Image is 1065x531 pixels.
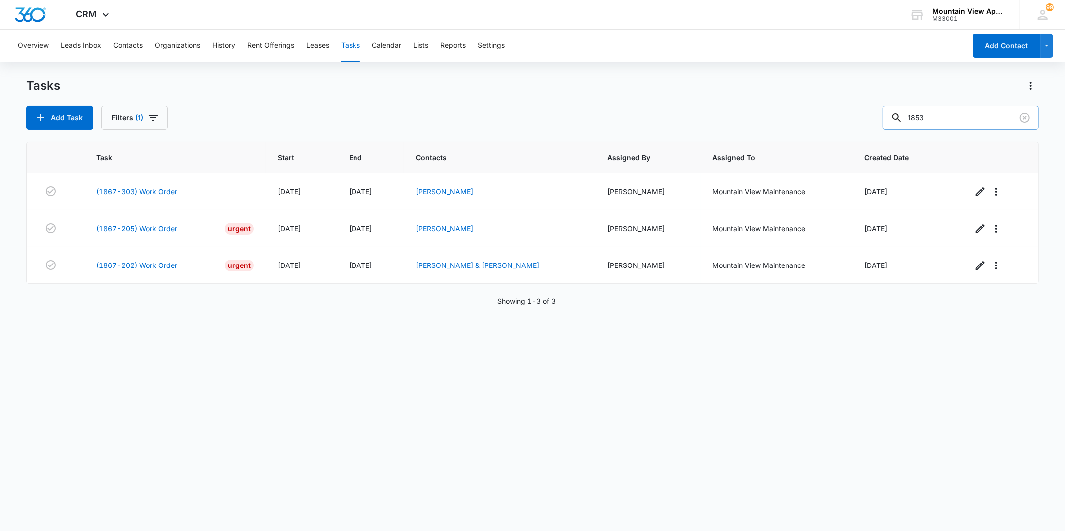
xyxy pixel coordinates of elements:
[306,30,329,62] button: Leases
[1023,78,1039,94] button: Actions
[349,224,372,233] span: [DATE]
[155,30,200,62] button: Organizations
[96,186,177,197] a: (1867-303) Work Order
[883,106,1039,130] input: Search Tasks
[416,187,473,196] a: [PERSON_NAME]
[478,30,505,62] button: Settings
[26,78,60,93] h1: Tasks
[96,223,177,234] a: (1867-205) Work Order
[607,152,675,163] span: Assigned By
[278,261,301,269] span: [DATE]
[349,152,377,163] span: End
[864,261,887,269] span: [DATE]
[113,30,143,62] button: Contacts
[1046,3,1054,11] div: notifications count
[18,30,49,62] button: Overview
[864,187,887,196] span: [DATE]
[712,223,840,234] div: Mountain View Maintenance
[932,15,1005,22] div: account id
[440,30,466,62] button: Reports
[76,9,97,19] span: CRM
[225,260,254,271] div: Urgent
[413,30,428,62] button: Lists
[96,152,240,163] span: Task
[225,223,254,235] div: Urgent
[26,106,93,130] button: Add Task
[101,106,168,130] button: Filters(1)
[864,152,934,163] span: Created Date
[341,30,360,62] button: Tasks
[416,152,569,163] span: Contacts
[932,7,1005,15] div: account name
[349,261,372,269] span: [DATE]
[61,30,101,62] button: Leads Inbox
[712,186,840,197] div: Mountain View Maintenance
[372,30,401,62] button: Calendar
[497,296,556,306] p: Showing 1-3 of 3
[607,223,689,234] div: [PERSON_NAME]
[1046,3,1054,11] span: 99
[278,224,301,233] span: [DATE]
[212,30,235,62] button: History
[1017,110,1033,126] button: Clear
[278,187,301,196] span: [DATE]
[135,114,143,121] span: (1)
[607,260,689,270] div: [PERSON_NAME]
[96,260,177,270] a: (1867-202) Work Order
[278,152,311,163] span: Start
[973,34,1040,58] button: Add Contact
[247,30,294,62] button: Rent Offerings
[349,187,372,196] span: [DATE]
[607,186,689,197] div: [PERSON_NAME]
[712,152,826,163] span: Assigned To
[416,261,539,269] a: [PERSON_NAME] & [PERSON_NAME]
[864,224,887,233] span: [DATE]
[416,224,473,233] a: [PERSON_NAME]
[712,260,840,270] div: Mountain View Maintenance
